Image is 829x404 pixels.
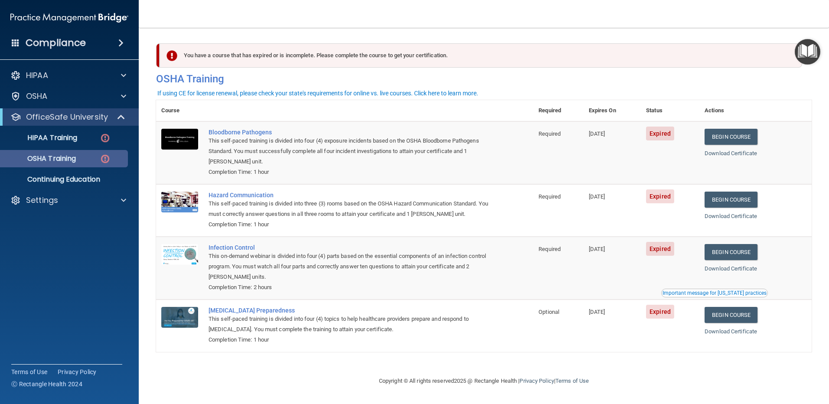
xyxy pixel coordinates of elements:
a: Privacy Policy [58,368,97,376]
img: PMB logo [10,9,128,26]
span: Required [539,246,561,252]
div: This self-paced training is divided into four (4) exposure incidents based on the OSHA Bloodborne... [209,136,490,167]
div: Completion Time: 1 hour [209,335,490,345]
button: Read this if you are a dental practitioner in the state of CA [661,289,768,297]
a: Download Certificate [705,265,757,272]
div: Completion Time: 1 hour [209,219,490,230]
a: Terms of Use [555,378,589,384]
a: Privacy Policy [519,378,554,384]
div: This self-paced training is divided into three (3) rooms based on the OSHA Hazard Communication S... [209,199,490,219]
img: exclamation-circle-solid-danger.72ef9ffc.png [166,50,177,61]
h4: OSHA Training [156,73,812,85]
th: Expires On [584,100,641,121]
h4: Compliance [26,37,86,49]
span: [DATE] [589,309,605,315]
a: Begin Course [705,244,757,260]
div: Completion Time: 1 hour [209,167,490,177]
a: Download Certificate [705,213,757,219]
th: Required [533,100,583,121]
p: Continuing Education [6,175,124,184]
span: Expired [646,242,674,256]
p: HIPAA [26,70,48,81]
a: OfficeSafe University [10,112,126,122]
a: Hazard Communication [209,192,490,199]
p: OfficeSafe University [26,112,108,122]
div: Copyright © All rights reserved 2025 @ Rectangle Health | | [326,367,642,395]
div: You have a course that has expired or is incomplete. Please complete the course to get your certi... [160,43,802,68]
button: If using CE for license renewal, please check your state's requirements for online vs. live cours... [156,89,480,98]
a: Bloodborne Pathogens [209,129,490,136]
div: If using CE for license renewal, please check your state's requirements for online vs. live cours... [157,90,478,96]
a: Infection Control [209,244,490,251]
span: Required [539,193,561,200]
div: This on-demand webinar is divided into four (4) parts based on the essential components of an inf... [209,251,490,282]
th: Course [156,100,203,121]
span: Optional [539,309,559,315]
a: [MEDICAL_DATA] Preparedness [209,307,490,314]
p: OSHA [26,91,48,101]
span: Expired [646,305,674,319]
a: Begin Course [705,307,757,323]
div: Important message for [US_STATE] practices [663,290,767,296]
div: This self-paced training is divided into four (4) topics to help healthcare providers prepare and... [209,314,490,335]
p: Settings [26,195,58,205]
a: Download Certificate [705,150,757,156]
span: [DATE] [589,246,605,252]
a: OSHA [10,91,126,101]
th: Status [641,100,699,121]
a: HIPAA [10,70,126,81]
p: HIPAA Training [6,134,77,142]
a: Terms of Use [11,368,47,376]
p: OSHA Training [6,154,76,163]
span: [DATE] [589,130,605,137]
a: Begin Course [705,192,757,208]
a: Settings [10,195,126,205]
span: Ⓒ Rectangle Health 2024 [11,380,82,388]
span: [DATE] [589,193,605,200]
span: Expired [646,127,674,140]
img: danger-circle.6113f641.png [100,153,111,164]
span: Required [539,130,561,137]
button: Open Resource Center [795,39,820,65]
a: Begin Course [705,129,757,145]
a: Download Certificate [705,328,757,335]
span: Expired [646,189,674,203]
div: Completion Time: 2 hours [209,282,490,293]
img: danger-circle.6113f641.png [100,133,111,143]
th: Actions [699,100,812,121]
